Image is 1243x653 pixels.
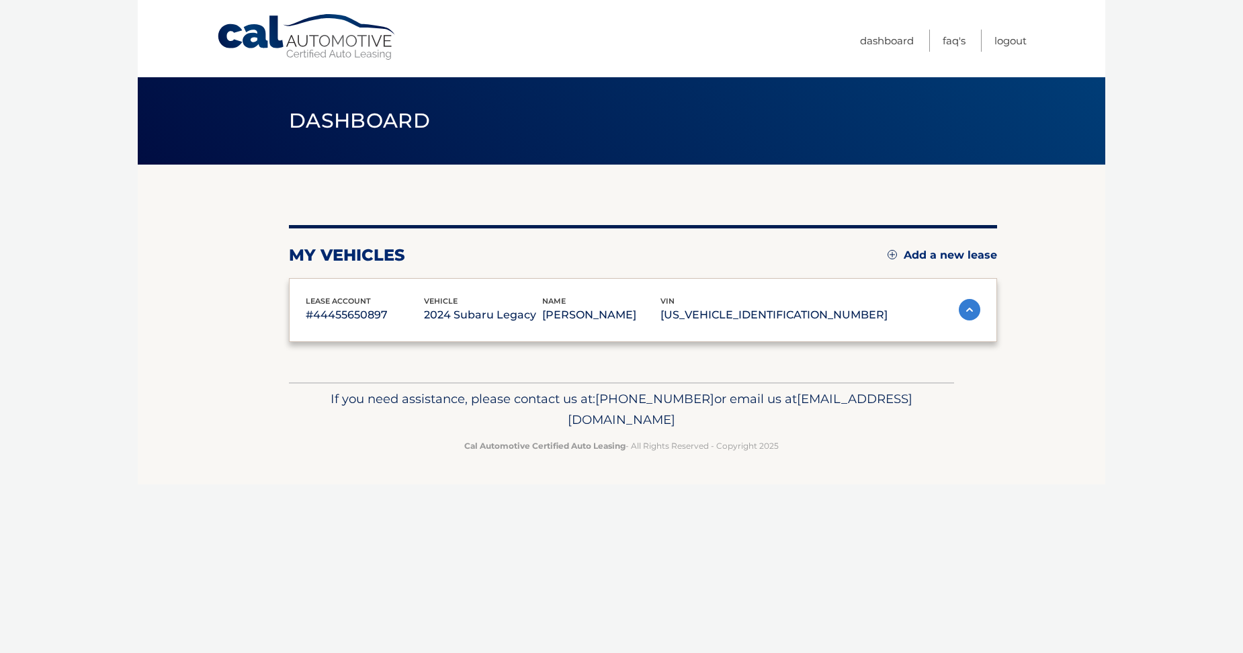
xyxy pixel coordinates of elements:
[306,306,424,324] p: #44455650897
[860,30,914,52] a: Dashboard
[888,250,897,259] img: add.svg
[298,439,945,453] p: - All Rights Reserved - Copyright 2025
[424,296,458,306] span: vehicle
[994,30,1027,52] a: Logout
[542,296,566,306] span: name
[660,296,675,306] span: vin
[289,108,430,133] span: Dashboard
[959,299,980,320] img: accordion-active.svg
[660,306,888,324] p: [US_VEHICLE_IDENTIFICATION_NUMBER]
[298,388,945,431] p: If you need assistance, please contact us at: or email us at
[542,306,660,324] p: [PERSON_NAME]
[289,245,405,265] h2: my vehicles
[216,13,398,61] a: Cal Automotive
[306,296,371,306] span: lease account
[943,30,966,52] a: FAQ's
[464,441,626,451] strong: Cal Automotive Certified Auto Leasing
[424,306,542,324] p: 2024 Subaru Legacy
[595,391,714,406] span: [PHONE_NUMBER]
[888,249,997,262] a: Add a new lease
